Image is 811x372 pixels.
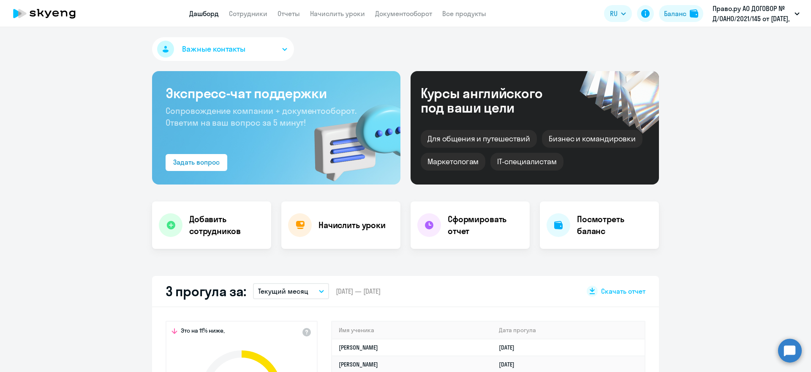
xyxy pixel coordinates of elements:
[181,327,225,337] span: Это на 11% ниже,
[173,157,220,167] div: Задать вопрос
[339,361,378,368] a: [PERSON_NAME]
[318,219,386,231] h4: Начислить уроки
[229,9,267,18] a: Сотрудники
[253,283,329,299] button: Текущий месяц
[166,105,357,128] span: Сопровождение компании + документооборот. Ответим на ваш вопрос за 5 минут!
[604,5,632,22] button: RU
[310,9,365,18] a: Начислить уроки
[152,37,294,61] button: Важные контакты
[610,8,618,19] span: RU
[258,286,308,296] p: Текущий месяц
[490,153,563,171] div: IT-специалистам
[448,213,523,237] h4: Сформировать отчет
[659,5,703,22] button: Балансbalance
[189,9,219,18] a: Дашборд
[189,213,264,237] h4: Добавить сотрудников
[182,44,245,55] span: Важные контакты
[332,322,492,339] th: Имя ученика
[166,154,227,171] button: Задать вопрос
[577,213,652,237] h4: Посмотреть баланс
[713,3,791,24] p: Право.ру АО ДОГОВОР № Д/OAHO/2021/145 от [DATE], ПРАВО.РУ, АО
[421,130,537,148] div: Для общения и путешествий
[690,9,698,18] img: balance
[664,8,686,19] div: Баланс
[339,344,378,351] a: [PERSON_NAME]
[492,322,645,339] th: Дата прогула
[375,9,432,18] a: Документооборот
[336,287,381,296] span: [DATE] — [DATE]
[499,344,521,351] a: [DATE]
[708,3,804,24] button: Право.ру АО ДОГОВОР № Д/OAHO/2021/145 от [DATE], ПРАВО.РУ, АО
[601,287,645,296] span: Скачать отчет
[442,9,486,18] a: Все продукты
[278,9,300,18] a: Отчеты
[542,130,642,148] div: Бизнес и командировки
[499,361,521,368] a: [DATE]
[302,89,400,185] img: bg-img
[166,85,387,102] h3: Экспресс-чат поддержки
[421,86,565,115] div: Курсы английского под ваши цели
[421,153,485,171] div: Маркетологам
[166,283,246,300] h2: 3 прогула за:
